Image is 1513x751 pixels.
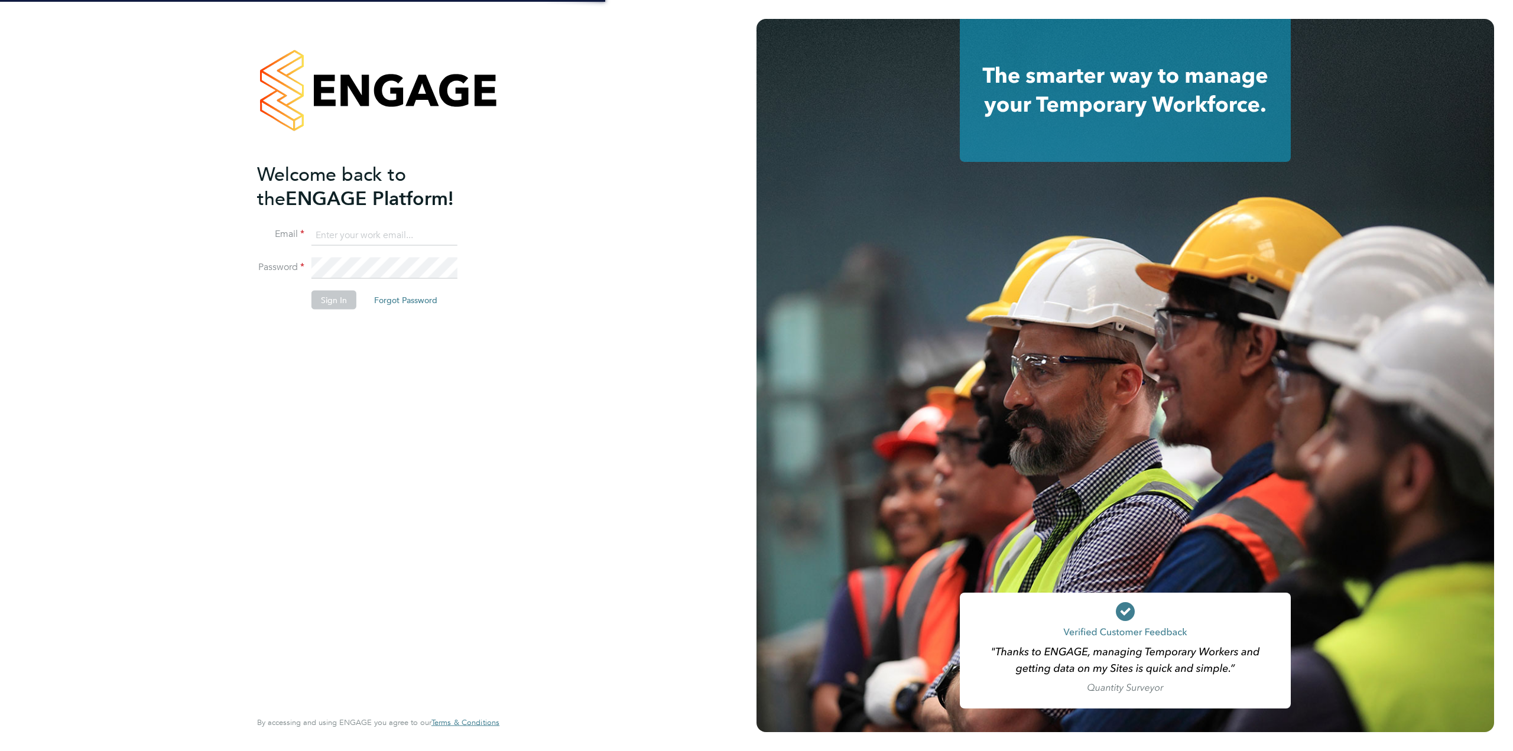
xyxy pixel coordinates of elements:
[257,162,406,210] span: Welcome back to the
[311,291,356,310] button: Sign In
[365,291,447,310] button: Forgot Password
[257,261,304,274] label: Password
[431,717,499,727] span: Terms & Conditions
[257,228,304,240] label: Email
[311,225,457,246] input: Enter your work email...
[257,162,488,210] h2: ENGAGE Platform!
[431,718,499,727] a: Terms & Conditions
[257,717,499,727] span: By accessing and using ENGAGE you agree to our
